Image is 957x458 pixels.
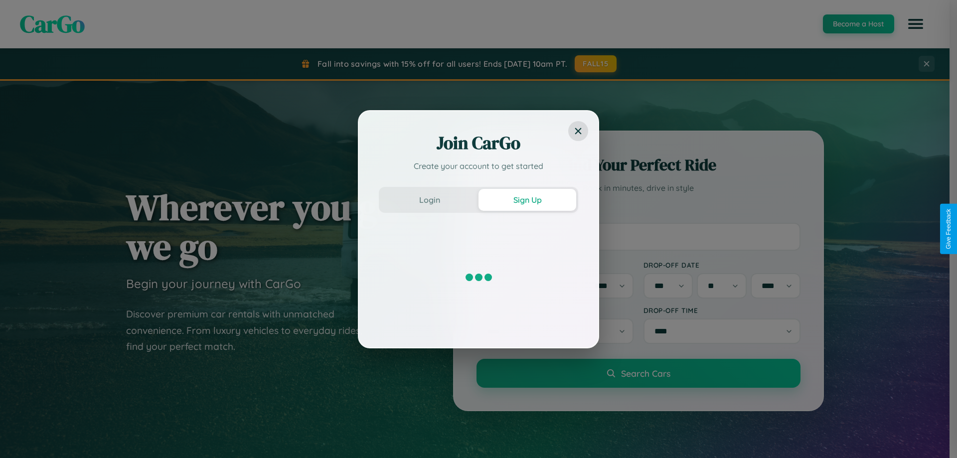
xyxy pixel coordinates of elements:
div: Give Feedback [945,209,952,249]
button: Login [381,189,478,211]
button: Sign Up [478,189,576,211]
h2: Join CarGo [379,131,578,155]
iframe: Intercom live chat [10,424,34,448]
p: Create your account to get started [379,160,578,172]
